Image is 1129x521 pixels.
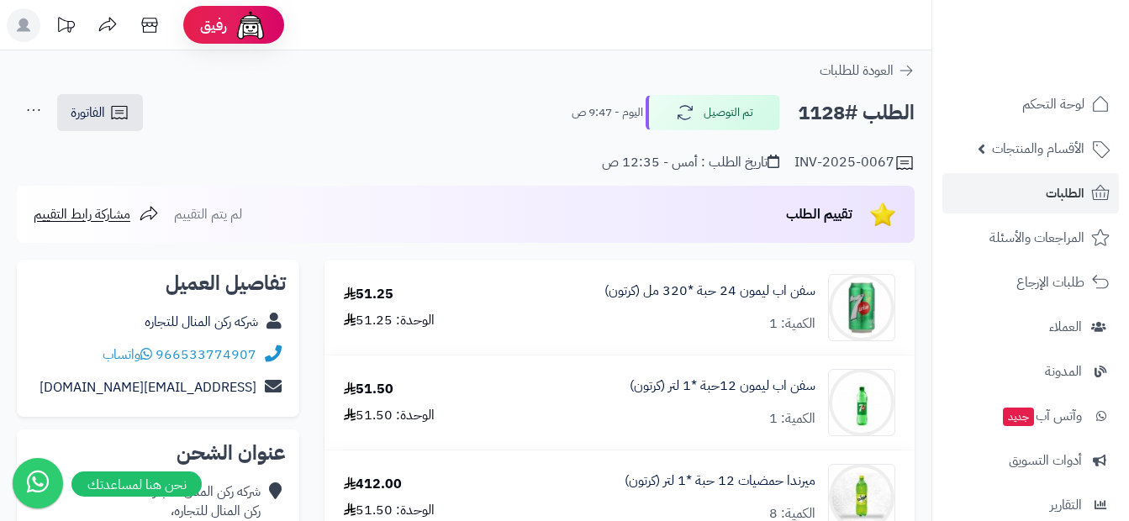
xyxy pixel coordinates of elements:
[989,226,1084,250] span: المراجعات والأسئلة
[942,262,1119,303] a: طلبات الإرجاع
[344,475,402,494] div: 412.00
[71,103,105,123] span: الفاتورة
[604,282,815,301] a: سفن اب ليمون 24 حبة *320 مل (كرتون)
[786,204,852,224] span: تقييم الطلب
[1045,360,1082,383] span: المدونة
[344,380,393,399] div: 51.50
[942,351,1119,392] a: المدونة
[769,314,815,334] div: الكمية: 1
[572,104,643,121] small: اليوم - 9:47 ص
[145,312,258,332] a: شركه ركن المنال للتجاره
[1046,182,1084,205] span: الطلبات
[45,8,87,46] a: تحديثات المنصة
[630,376,815,396] a: سفن اب ليمون 12حبة *1 لتر (كرتون)
[625,471,815,491] a: ميرندا حمضيات 12 حبة *1 لتر (كرتون)
[942,440,1119,481] a: أدوات التسويق
[344,311,435,330] div: الوحدة: 51.25
[942,307,1119,347] a: العملاء
[200,15,227,35] span: رفيق
[829,369,894,436] img: 1747540828-789ab214-413e-4ccd-b32f-1699f0bc-90x90.jpg
[30,273,286,293] h2: تفاصيل العميل
[103,345,152,365] a: واتساب
[942,396,1119,436] a: وآتس آبجديد
[344,501,435,520] div: الوحدة: 51.50
[34,204,159,224] a: مشاركة رابط التقييم
[798,96,915,130] h2: الطلب #1128
[942,84,1119,124] a: لوحة التحكم
[40,377,256,397] a: [EMAIL_ADDRESS][DOMAIN_NAME]
[57,94,143,131] a: الفاتورة
[1003,408,1034,426] span: جديد
[942,173,1119,213] a: الطلبات
[344,406,435,425] div: الوحدة: 51.50
[234,8,267,42] img: ai-face.png
[1016,271,1084,294] span: طلبات الإرجاع
[646,95,780,130] button: تم التوصيل
[942,218,1119,258] a: المراجعات والأسئلة
[174,204,242,224] span: لم يتم التقييم
[769,409,815,429] div: الكمية: 1
[820,61,915,81] a: العودة للطلبات
[30,443,286,463] h2: عنوان الشحن
[344,285,393,304] div: 51.25
[820,61,894,81] span: العودة للطلبات
[1049,315,1082,339] span: العملاء
[156,345,256,365] a: 966533774907
[829,274,894,341] img: 1747540602-UsMwFj3WdUIJzISPTZ6ZIXs6lgAaNT6J-90x90.jpg
[34,204,130,224] span: مشاركة رابط التقييم
[1022,92,1084,116] span: لوحة التحكم
[1001,404,1082,428] span: وآتس آب
[1050,493,1082,517] span: التقارير
[794,153,915,173] div: INV-2025-0067
[1009,449,1082,472] span: أدوات التسويق
[602,153,779,172] div: تاريخ الطلب : أمس - 12:35 ص
[992,137,1084,161] span: الأقسام والمنتجات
